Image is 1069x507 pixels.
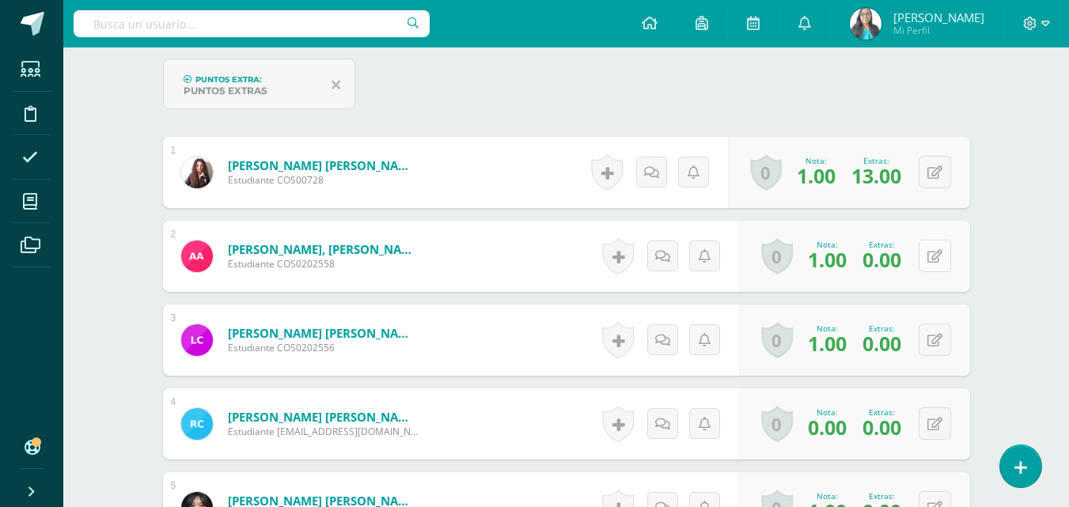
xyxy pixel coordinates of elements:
span: Estudiante COS0202558 [228,257,418,271]
img: 12ba3a107b6c1f2a2fbfc9b69e334c2b.png [181,324,213,356]
img: e0c0356b55eaa1e606ae9614e282f42e.png [181,240,213,272]
div: Extras: [851,155,901,166]
div: Nota: [808,239,847,250]
span: 1.00 [797,162,836,189]
div: Extras: [862,407,901,418]
div: PUNTOS EXTRAS [184,85,319,96]
span: 1.00 [808,330,847,357]
a: 0 [761,322,793,358]
img: 8fdf3c84acb6d8e79d7e80445c9626da.png [181,408,213,440]
span: 13.00 [851,162,901,189]
span: Estudiante COS00728 [228,173,418,187]
div: Extras: [862,490,901,501]
a: 0 [761,406,793,442]
span: Mi Perfil [893,24,984,37]
a: [PERSON_NAME] [PERSON_NAME] [228,325,418,341]
div: Nota: [797,155,836,166]
span: Estudiante [EMAIL_ADDRESS][DOMAIN_NAME] [228,425,418,438]
span: 0.00 [862,330,901,357]
div: Nota: [808,407,847,418]
span: Estudiante COS0202556 [228,341,418,354]
span: 0.00 [862,414,901,441]
span: 0.00 [862,246,901,273]
a: [PERSON_NAME] [PERSON_NAME] [228,409,418,425]
span: Puntos Extra: [195,74,262,85]
a: 0 [761,238,793,274]
span: 1.00 [808,246,847,273]
img: 4d9b726723c0e3d3451946268bbd01b9.png [181,157,213,188]
span: [PERSON_NAME] [893,9,984,25]
input: Busca un usuario... [74,10,430,37]
a: [PERSON_NAME] [PERSON_NAME] [228,157,418,173]
a: [PERSON_NAME], [PERSON_NAME] [228,241,418,257]
div: Extras: [862,239,901,250]
span: 0.00 [808,414,847,441]
img: 7ae64ea2747cb993fe1df43346a0d3c9.png [850,8,881,40]
div: Nota: [808,490,847,501]
div: Nota: [808,323,847,334]
div: Extras: [862,323,901,334]
a: 0 [750,154,782,191]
